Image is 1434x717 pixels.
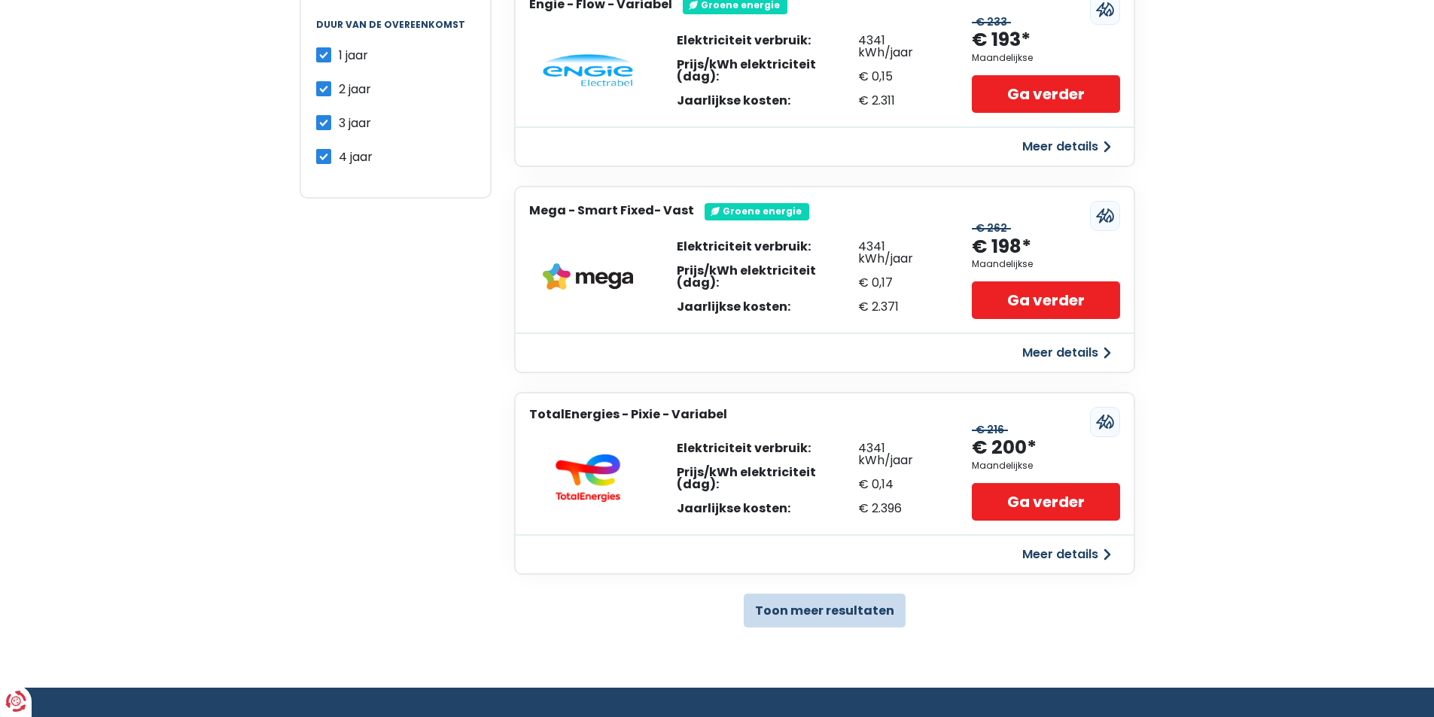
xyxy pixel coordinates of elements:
div: € 0,14 [858,479,942,491]
button: Meer details [1013,541,1120,568]
span: 3 jaar [339,114,371,132]
div: € 2.311 [858,95,942,107]
div: Jaarlijkse kosten: [677,301,858,313]
div: € 2.396 [858,503,942,515]
div: 4341 kWh/jaar [858,241,942,265]
a: Ga verder [972,483,1119,521]
div: € 233 [972,16,1011,29]
div: € 200* [972,436,1037,460]
button: Toon meer resultaten [744,594,906,627]
div: € 0,17 [858,277,942,289]
div: 4341 kWh/jaar [858,35,942,59]
a: Ga verder [972,281,1119,319]
h3: Mega - Smart Fixed- Vast [529,203,694,217]
div: 4341 kWh/jaar [858,442,942,466]
a: Ga verder [972,75,1119,113]
legend: Duur van de overeenkomst [316,20,475,45]
span: 2 jaar [339,81,371,98]
span: 4 jaar [339,148,373,166]
div: Maandelijkse [972,53,1033,63]
div: Groene energie [705,203,809,220]
div: Prijs/kWh elektriciteit (dag): [677,265,858,289]
img: TotalEnergies [543,454,633,502]
div: Prijs/kWh elektriciteit (dag): [677,59,858,83]
div: € 0,15 [858,71,942,83]
div: Maandelijkse [972,460,1033,471]
div: € 2.371 [858,301,942,313]
div: Maandelijkse [972,259,1033,269]
div: Elektriciteit verbruik: [677,241,858,253]
div: Jaarlijkse kosten: [677,95,858,107]
div: € 193* [972,28,1031,53]
div: € 198* [972,235,1031,260]
button: Meer details [1013,339,1120,366]
h3: TotalEnergies - Pixie - Variabel [529,407,727,421]
div: Elektriciteit verbruik: [677,35,858,47]
div: € 262 [972,222,1011,235]
div: Jaarlijkse kosten: [677,503,858,515]
span: 1 jaar [339,47,368,64]
div: Prijs/kWh elektriciteit (dag): [677,466,858,491]
div: Elektriciteit verbruik: [677,442,858,454]
button: Meer details [1013,133,1120,160]
img: Engie [543,54,633,87]
img: Mega [543,263,633,290]
div: € 216 [972,424,1008,436]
